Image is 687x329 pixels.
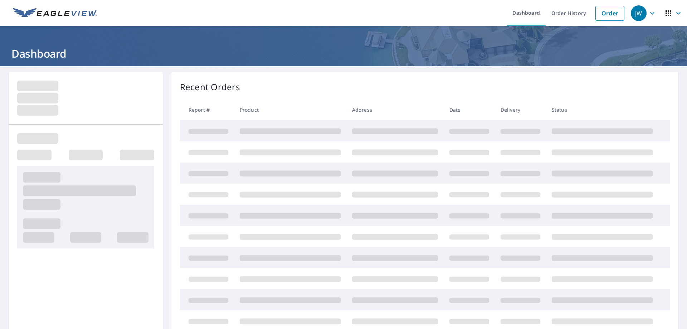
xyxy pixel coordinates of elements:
[180,99,234,120] th: Report #
[546,99,658,120] th: Status
[346,99,444,120] th: Address
[595,6,624,21] a: Order
[9,46,678,61] h1: Dashboard
[444,99,495,120] th: Date
[180,81,240,93] p: Recent Orders
[234,99,346,120] th: Product
[495,99,546,120] th: Delivery
[631,5,647,21] div: JW
[13,8,97,19] img: EV Logo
